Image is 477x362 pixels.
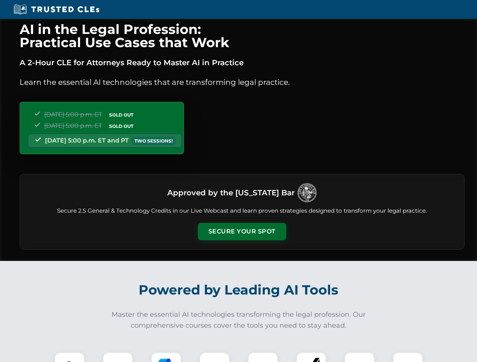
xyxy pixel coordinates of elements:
p: Secure 2.5 General & Technology Credits in our Live Webcast and learn proven strategies designed ... [29,207,455,215]
p: A 2-Hour CLE for Attorneys Ready to Master AI in Practice [20,57,465,69]
h1: AI in the Legal Profession: Practical Use Cases that Work [20,23,465,49]
img: Logo [298,183,316,202]
button: Secure Your Spot [198,223,286,240]
img: Trusted CLEs [11,4,102,15]
span: [DATE] 5:00 p.m. ET [44,111,102,118]
span: [DATE] 5:00 p.m. ET [44,122,102,129]
h3: Approved by the [US_STATE] Bar [167,186,295,199]
h2: Powered by Leading AI Tools [29,277,448,303]
p: Learn the essential AI technologies that are transforming legal practice. [20,76,465,88]
span: SOLD OUT [107,122,136,130]
span: SOLD OUT [107,111,136,119]
p: Master the essential AI technologies transforming the legal profession. Our comprehensive courses... [107,309,371,331]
